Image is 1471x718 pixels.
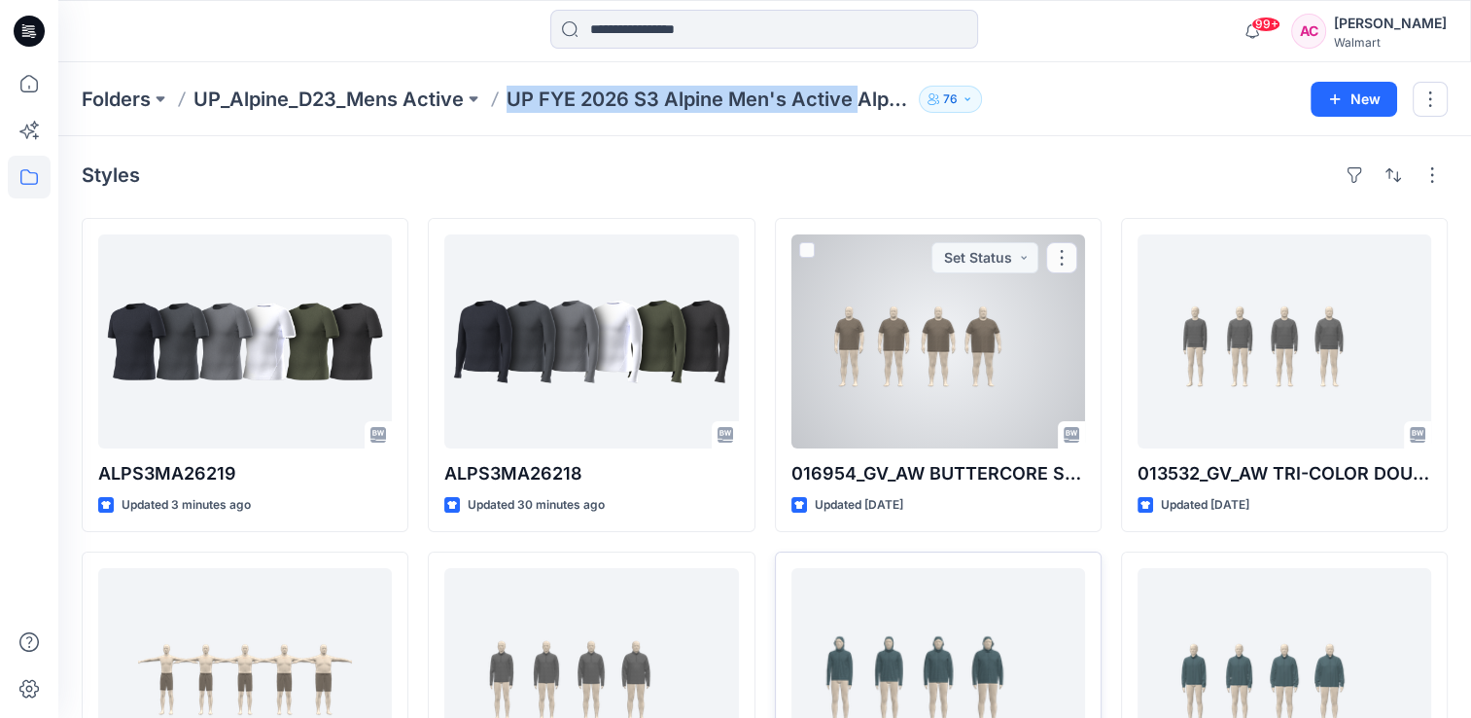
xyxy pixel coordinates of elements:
[468,495,605,516] p: Updated 30 minutes ago
[98,460,392,487] p: ALPS3MA26219
[1251,17,1280,32] span: 99+
[1138,460,1431,487] p: 013532_GV_AW TRI-COLOR DOUBLE KNIT SWEATSHIRT
[1161,495,1249,516] p: Updated [DATE]
[791,460,1085,487] p: 016954_GV_AW BUTTERCORE SHORT SLEEVE TEE
[815,495,903,516] p: Updated [DATE]
[507,86,911,113] p: UP FYE 2026 S3 Alpine Men's Active Alpine
[1334,12,1447,35] div: [PERSON_NAME]
[444,234,738,449] a: ALPS3MA26218
[919,86,982,113] button: 76
[193,86,464,113] a: UP_Alpine_D23_Mens Active
[98,234,392,449] a: ALPS3MA26219
[1334,35,1447,50] div: Walmart
[1291,14,1326,49] div: AC
[1138,234,1431,449] a: 013532_GV_AW TRI-COLOR DOUBLE KNIT SWEATSHIRT
[82,86,151,113] a: Folders
[444,460,738,487] p: ALPS3MA26218
[943,89,958,110] p: 76
[82,163,140,187] h4: Styles
[791,234,1085,449] a: 016954_GV_AW BUTTERCORE SHORT SLEEVE TEE
[122,495,251,516] p: Updated 3 minutes ago
[1311,82,1397,117] button: New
